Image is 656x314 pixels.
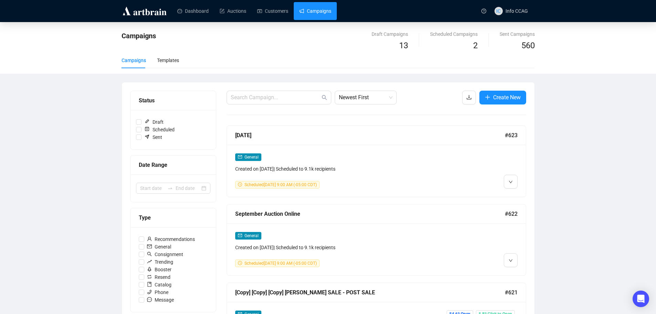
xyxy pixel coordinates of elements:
div: Date Range [139,161,208,169]
div: Created on [DATE] | Scheduled to 9.1k recipients [235,244,446,251]
span: mail [238,233,242,237]
span: search [147,252,152,256]
a: September Auction Online#622mailGeneralCreated on [DATE]| Scheduled to 9.1k recipientsclock-circl... [227,204,526,276]
span: down [509,180,513,184]
span: book [147,282,152,287]
span: General [144,243,174,251]
span: down [509,259,513,263]
a: Dashboard [177,2,209,20]
a: Customers [257,2,288,20]
span: Draft [142,118,166,126]
span: Scheduled [DATE] 9:00 AM (-05:00 CDT) [244,182,317,187]
span: Scheduled [DATE] 9:00 AM (-05:00 CDT) [244,261,317,266]
span: General [244,233,259,238]
span: mail [238,155,242,159]
a: [DATE]#623mailGeneralCreated on [DATE]| Scheduled to 9.1k recipientsclock-circleScheduled[DATE] 9... [227,125,526,197]
span: question-circle [481,9,486,13]
div: Status [139,96,208,105]
span: General [244,155,259,160]
span: rocket [147,267,152,272]
input: End date [176,184,200,192]
div: Campaigns [122,57,146,64]
div: [Copy] [Copy] [Copy] [PERSON_NAME] SALE - POST SALE [235,288,505,297]
div: [DATE] [235,131,505,140]
span: retweet [147,274,152,279]
span: to [167,185,173,191]
span: phone [147,290,152,294]
span: 560 [521,41,535,50]
div: Created on [DATE] | Scheduled to 9.1k recipients [235,165,446,173]
input: Start date [140,184,165,192]
span: Catalog [144,281,174,288]
div: Scheduled Campaigns [430,30,478,38]
a: Auctions [220,2,246,20]
span: #622 [505,210,518,218]
span: Newest First [339,91,393,104]
span: 13 [399,41,408,50]
span: mail [147,244,152,249]
span: Resend [144,273,173,281]
span: rise [147,259,152,264]
span: IC [496,7,501,15]
span: Scheduled [142,126,177,133]
span: plus [485,94,490,100]
span: user [147,236,152,241]
div: Templates [157,57,179,64]
span: Info CCAG [506,8,528,14]
span: Trending [144,258,176,266]
span: clock-circle [238,261,242,265]
span: 2 [473,41,478,50]
span: #621 [505,288,518,297]
span: Recommendations [144,235,198,243]
a: Campaigns [299,2,331,20]
span: Campaigns [122,32,156,40]
input: Search Campaign... [231,93,320,102]
span: Phone [144,288,171,296]
span: Consignment [144,251,186,258]
div: Sent Campaigns [500,30,535,38]
span: search [322,95,327,100]
div: Open Intercom Messenger [633,291,649,307]
div: Type [139,213,208,222]
div: September Auction Online [235,210,505,218]
span: Booster [144,266,174,273]
span: download [466,94,472,100]
span: message [147,297,152,302]
span: swap-right [167,185,173,191]
span: Message [144,296,177,304]
img: logo [122,6,168,17]
span: #623 [505,131,518,140]
span: Sent [142,133,165,141]
span: clock-circle [238,182,242,186]
button: Create New [479,91,526,104]
div: Draft Campaigns [372,30,408,38]
span: Create New [493,93,521,102]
